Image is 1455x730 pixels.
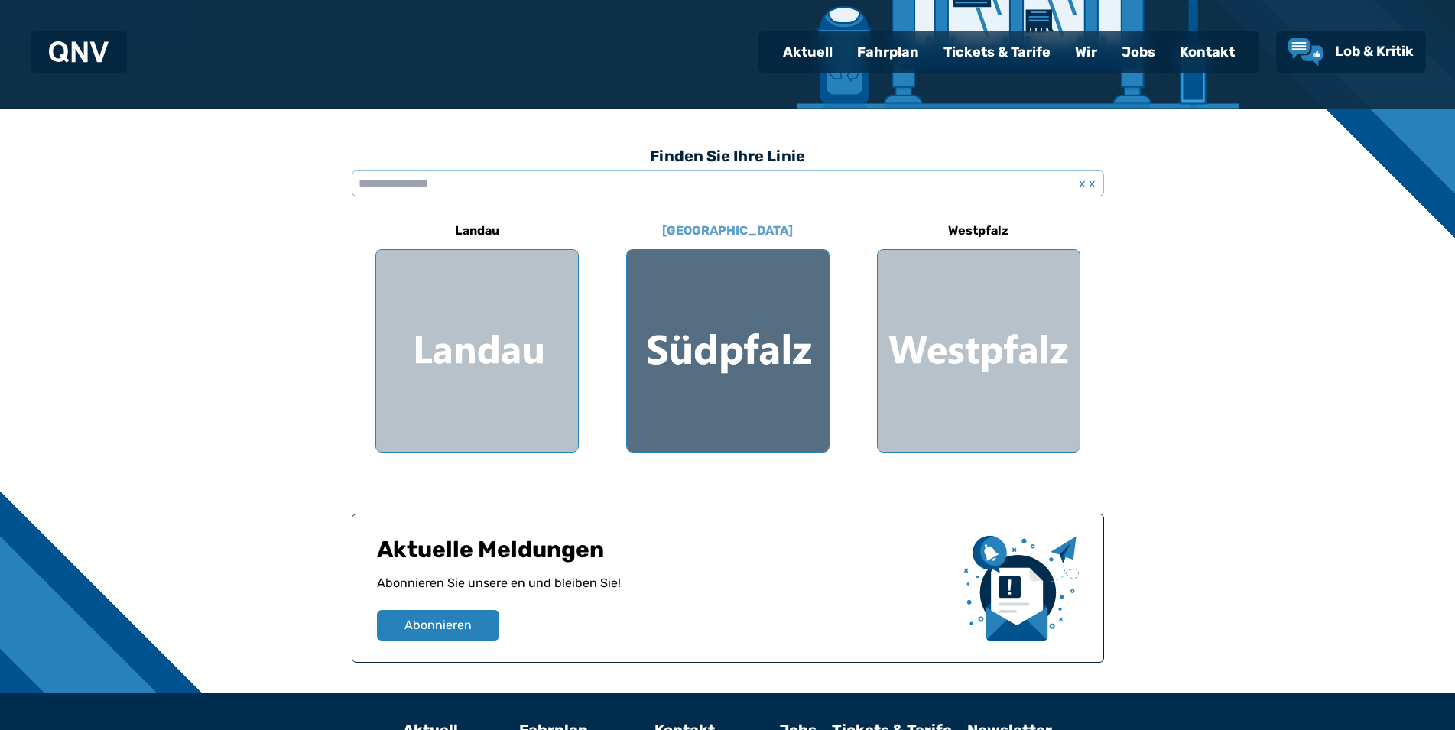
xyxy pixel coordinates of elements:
span: Lob & Kritik [1335,43,1414,60]
h3: Finden Sie Ihre Linie [352,139,1104,173]
h1: Aktuelle Meldungen [377,536,952,574]
h6: [GEOGRAPHIC_DATA] [656,219,799,243]
a: Kontakt [1168,32,1247,72]
h6: Landau [449,219,505,243]
a: Fahrplan [845,32,931,72]
span: x x [1077,174,1098,193]
h6: Westpfalz [942,219,1015,243]
img: QNV Logo [49,41,109,63]
button: Abonnieren [377,610,499,641]
p: Abonnieren Sie unsere en und bleiben Sie! [377,574,952,610]
a: Landau Region Landau [375,213,579,453]
a: Wir [1063,32,1109,72]
a: Jobs [1109,32,1168,72]
a: Lob & Kritik [1288,38,1414,66]
img: newsletter [964,536,1079,641]
a: Aktuell [771,32,845,72]
span: Abonnieren [404,616,472,634]
a: Westpfalz Region Westpfalz [877,213,1080,453]
a: QNV Logo [49,37,109,67]
a: Tickets & Tarife [931,32,1063,72]
a: [GEOGRAPHIC_DATA] Region Südpfalz [626,213,830,453]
